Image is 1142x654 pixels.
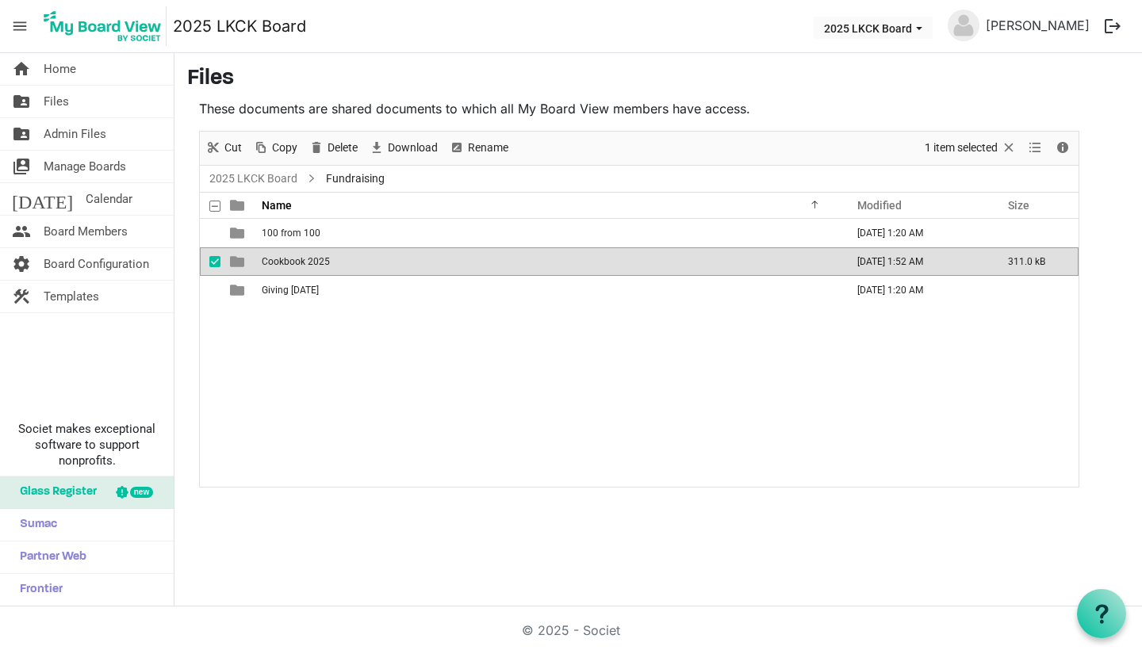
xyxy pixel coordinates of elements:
span: people [12,216,31,247]
span: switch_account [12,151,31,182]
span: Manage Boards [44,151,126,182]
span: folder_shared [12,86,31,117]
div: Download [363,132,443,165]
td: September 09, 2025 1:20 AM column header Modified [841,219,991,247]
span: Download [386,138,439,158]
td: is template cell column header type [220,219,257,247]
span: Delete [326,138,359,158]
button: 2025 LKCK Board dropdownbutton [814,17,933,39]
span: Cookbook 2025 [262,256,330,267]
div: Details [1049,132,1076,165]
td: is template cell column header Size [991,276,1079,304]
div: Copy [247,132,303,165]
span: [DATE] [12,183,73,215]
button: Cut [203,138,245,158]
span: Files [44,86,69,117]
button: logout [1096,10,1129,43]
span: construction [12,281,31,312]
td: 100 from 100 is template cell column header Name [257,219,841,247]
td: Giving Tuesday is template cell column header Name [257,276,841,304]
span: Sumac [12,509,57,541]
span: Fundraising [323,169,388,189]
span: Giving [DATE] [262,285,319,296]
td: is template cell column header type [220,247,257,276]
span: Calendar [86,183,132,215]
td: checkbox [200,276,220,304]
span: Cut [223,138,243,158]
span: Size [1008,199,1029,212]
span: menu [5,11,35,41]
span: settings [12,248,31,280]
img: My Board View Logo [39,6,167,46]
button: Details [1052,138,1074,158]
span: 100 from 100 [262,228,320,239]
td: is template cell column header type [220,276,257,304]
span: Modified [857,199,902,212]
h3: Files [187,66,1129,93]
td: Cookbook 2025 is template cell column header Name [257,247,841,276]
div: new [130,487,153,498]
span: Glass Register [12,476,97,508]
td: is template cell column header Size [991,219,1079,247]
span: Partner Web [12,541,86,573]
span: Board Configuration [44,248,149,280]
a: 2025 LKCK Board [173,10,306,42]
td: 311.0 kB is template cell column header Size [991,247,1079,276]
a: © 2025 - Societ [522,622,620,638]
p: These documents are shared documents to which all My Board View members have access. [199,99,1079,118]
span: Name [262,199,292,212]
span: Societ makes exceptional software to support nonprofits. [7,421,167,469]
td: checkbox [200,219,220,247]
td: September 09, 2025 1:52 AM column header Modified [841,247,991,276]
span: Admin Files [44,118,106,150]
div: Delete [303,132,363,165]
div: View [1022,132,1049,165]
button: Selection [922,138,1020,158]
span: Home [44,53,76,85]
img: no-profile-picture.svg [948,10,979,41]
span: Board Members [44,216,128,247]
span: Rename [466,138,510,158]
div: Rename [443,132,514,165]
button: Delete [306,138,361,158]
span: home [12,53,31,85]
button: Download [366,138,441,158]
span: Copy [270,138,299,158]
span: 1 item selected [923,138,999,158]
span: Frontier [12,574,63,606]
div: Cut [200,132,247,165]
td: checkbox [200,247,220,276]
a: My Board View Logo [39,6,173,46]
button: Copy [251,138,301,158]
a: 2025 LKCK Board [206,169,301,189]
button: View dropdownbutton [1025,138,1044,158]
a: [PERSON_NAME] [979,10,1096,41]
span: Templates [44,281,99,312]
span: folder_shared [12,118,31,150]
td: September 09, 2025 1:20 AM column header Modified [841,276,991,304]
button: Rename [446,138,512,158]
div: Clear selection [919,132,1022,165]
